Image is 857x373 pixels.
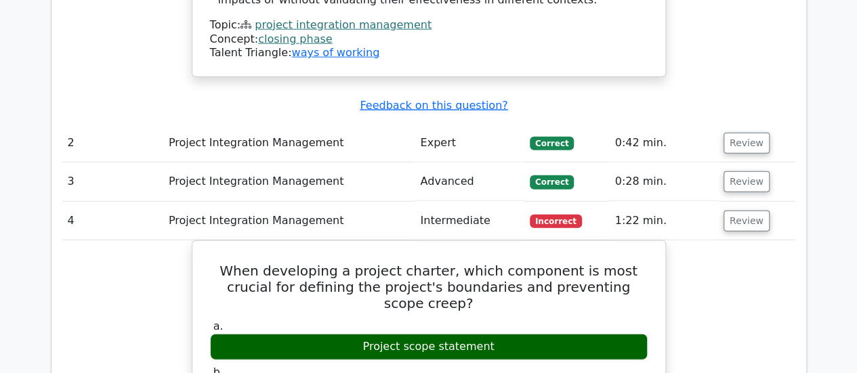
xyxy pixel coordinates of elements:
[163,124,415,162] td: Project Integration Management
[209,263,649,311] h5: When developing a project charter, which component is most crucial for defining the project's bou...
[258,32,332,45] a: closing phase
[415,162,524,201] td: Advanced
[62,124,163,162] td: 2
[210,18,648,60] div: Talent Triangle:
[530,137,574,150] span: Correct
[415,124,524,162] td: Expert
[610,162,718,201] td: 0:28 min.
[163,162,415,201] td: Project Integration Management
[62,162,163,201] td: 3
[724,133,770,154] button: Review
[210,18,648,32] div: Topic:
[255,18,432,31] a: project integration management
[62,202,163,240] td: 4
[213,320,224,332] span: a.
[415,202,524,240] td: Intermediate
[210,32,648,47] div: Concept:
[724,171,770,192] button: Review
[610,124,718,162] td: 0:42 min.
[360,99,507,112] a: Feedback on this question?
[291,46,379,59] a: ways of working
[530,215,582,228] span: Incorrect
[530,175,574,189] span: Correct
[610,202,718,240] td: 1:22 min.
[724,211,770,232] button: Review
[210,334,648,360] div: Project scope statement
[163,202,415,240] td: Project Integration Management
